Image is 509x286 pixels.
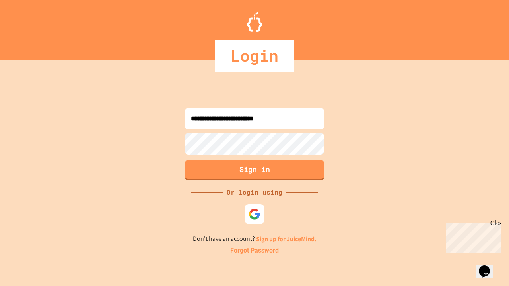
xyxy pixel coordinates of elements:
a: Forgot Password [230,246,279,255]
img: google-icon.svg [249,208,260,220]
img: Logo.svg [247,12,262,32]
div: Login [215,40,294,71]
div: Chat with us now!Close [3,3,55,50]
iframe: chat widget [476,254,501,278]
iframe: chat widget [443,220,501,253]
p: Don't have an account? [193,234,317,244]
a: Sign up for JuiceMind. [256,235,317,243]
div: Or login using [223,187,286,197]
button: Sign in [185,160,324,180]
